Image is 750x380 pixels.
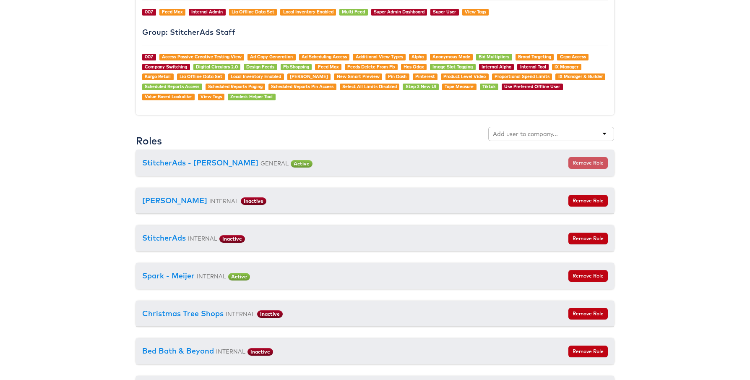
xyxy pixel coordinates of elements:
a: Digital Circulars 2.0 [196,64,238,70]
a: Broad Targeting [518,54,551,60]
a: Ccpa Access [560,54,586,60]
a: Lia Offline Data Set [232,9,274,15]
a: [PERSON_NAME] [142,196,207,205]
a: Super User [433,9,456,15]
a: Proportional Spend Limits [495,73,549,79]
a: Spark - Meijer [142,271,195,280]
a: Bed Bath & Beyond [142,346,214,356]
span: Inactive [241,197,266,205]
a: Tiktok [482,84,496,89]
a: Feed Max [318,64,339,70]
a: Christmas Tree Shops [142,309,224,318]
a: Super Admin Dashboard [374,9,424,15]
a: Fb Shopping [283,64,309,70]
a: Scheduled Reports Access [145,84,199,89]
span: Inactive [247,348,273,356]
input: Add user to company... [493,130,559,138]
a: Access Passive Creative Testing View [162,54,242,60]
a: StitcherAds [142,233,186,243]
a: New Smart Preview [337,73,380,79]
a: Scheduled Reports Pin Access [271,84,333,89]
a: View Tags [465,9,486,15]
span: Inactive [219,235,245,243]
a: Feed Max [162,9,183,15]
a: Additional View Types [356,54,403,60]
a: Ad Scheduling Access [302,54,347,60]
span: Inactive [257,310,283,318]
small: INTERNAL [209,197,239,204]
a: IX Manager & Builder [558,73,603,79]
a: Feeds Delete From Fb [347,64,395,70]
a: Lia Offline Data Set [180,73,222,79]
span: Active [228,273,250,280]
a: Design Feeds [246,64,274,70]
a: Local Inventory Enabled [231,73,281,79]
a: Ad Copy Generation [250,54,293,60]
a: Internal Tool [520,64,546,70]
small: GENERAL [260,160,289,167]
span: Active [291,160,312,168]
button: Remove Role [568,157,608,169]
a: Image Slot Tagging [432,64,473,70]
button: Remove Role [568,308,608,320]
a: Anonymous Mode [432,54,470,60]
a: View Tags [201,94,222,100]
a: Value Based Lookalike [145,94,192,100]
small: INTERNAL [216,348,245,355]
a: IX Manager [555,64,578,70]
button: Remove Role [568,195,608,207]
a: Local Inventory Enabled [283,9,333,15]
a: 007 [145,54,153,60]
h3: Roles [136,135,162,146]
a: Kargo Retail [145,73,171,79]
a: Select All Limits Disabled [342,84,397,89]
small: INTERNAL [226,310,255,317]
a: Internal Alpha [482,64,511,70]
a: Has Odax [404,64,424,70]
a: Use Preferred Offline User [504,84,560,89]
h4: Group: StitcherAds Staff [142,28,608,37]
button: Remove Role [568,346,608,357]
a: Tape Measure [445,84,474,89]
a: Multi Feed [342,9,365,15]
small: INTERNAL [197,273,226,280]
a: Company Switching [145,64,187,70]
a: Product Level Video [443,73,486,79]
a: Bid Multipliers [479,54,509,60]
a: Alpha [411,54,424,60]
a: StitcherAds - [PERSON_NAME] [142,158,258,168]
a: Pinterest [415,73,435,79]
a: Step 3 New UI [406,84,436,89]
a: Internal Admin [191,9,223,15]
a: Scheduled Reports Paging [208,84,263,89]
small: INTERNAL [188,235,217,242]
a: Pin Dash [388,73,406,79]
a: 007 [145,9,153,15]
button: Remove Role [568,233,608,244]
a: [PERSON_NAME] [290,73,328,79]
a: Zendesk Helper Tool [230,94,273,100]
button: Remove Role [568,270,608,282]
